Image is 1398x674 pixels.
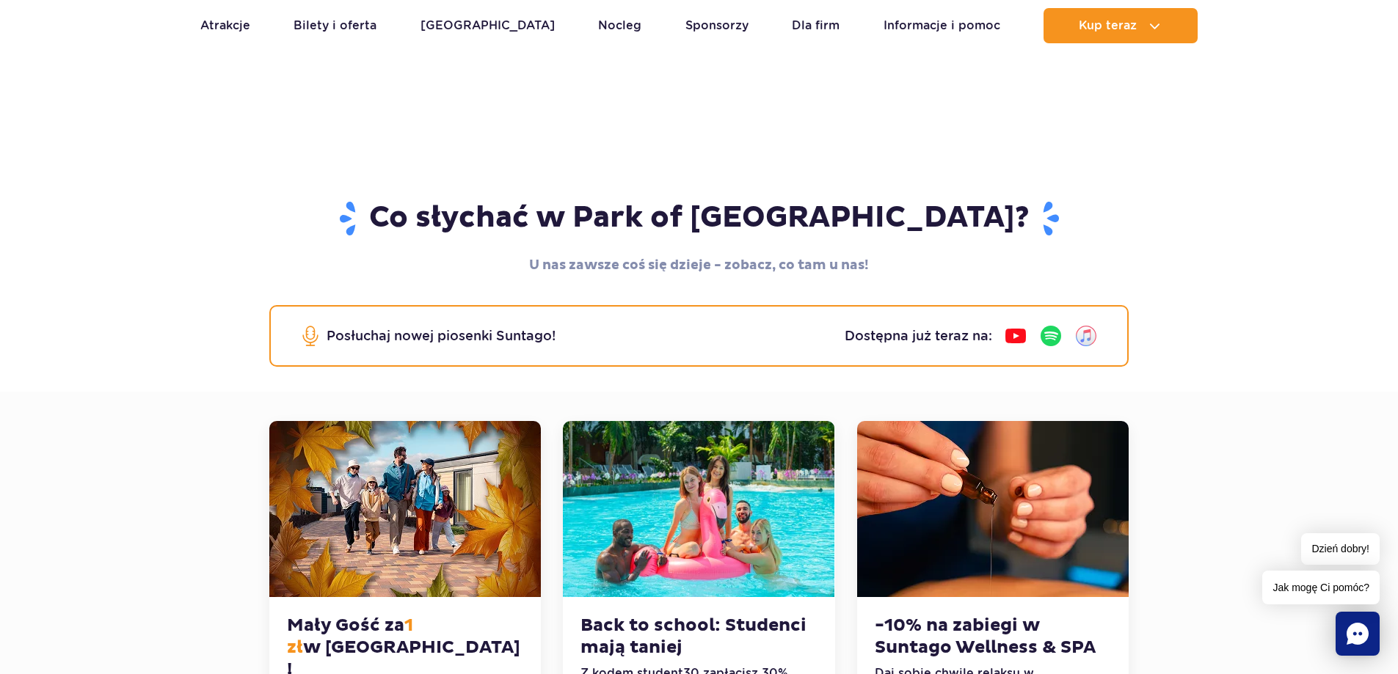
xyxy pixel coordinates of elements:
[845,326,992,346] p: Dostępna już teraz na:
[327,326,556,346] p: Posłuchaj nowej piosenki Suntago!
[269,421,541,597] img: Mały Gość za &lt;span class=&quot;-cOrange&quot;&gt;1 zł&lt;/span&gt; w&amp;nbsp;Suntago Village!
[580,615,817,659] h3: Back to school: Studenci mają taniej
[1079,19,1137,32] span: Kup teraz
[1039,324,1063,348] img: Spotify
[884,8,1000,43] a: Informacje i pomoc
[1301,533,1380,565] span: Dzień dobry!
[421,8,555,43] a: [GEOGRAPHIC_DATA]
[792,8,840,43] a: Dla firm
[269,255,1129,276] p: U nas zawsze coś się dzieje - zobacz, co tam u nas!
[1336,612,1380,656] div: Chat
[875,615,1111,659] h3: -10% na zabiegi w Suntago Wellness & SPA
[1044,8,1198,43] button: Kup teraz
[287,615,413,659] span: 1 zł
[563,421,834,597] img: Back to school: Studenci mają taniej
[857,421,1129,597] img: -10% na zabiegi w Suntago Wellness &amp; SPA
[1262,571,1380,604] span: Jak mogę Ci pomóc?
[685,8,749,43] a: Sponsorzy
[269,199,1129,238] h1: Co słychać w Park of [GEOGRAPHIC_DATA]?
[1074,324,1098,348] img: iTunes
[200,8,250,43] a: Atrakcje
[1004,324,1027,348] img: YouTube
[598,8,641,43] a: Nocleg
[294,8,376,43] a: Bilety i oferta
